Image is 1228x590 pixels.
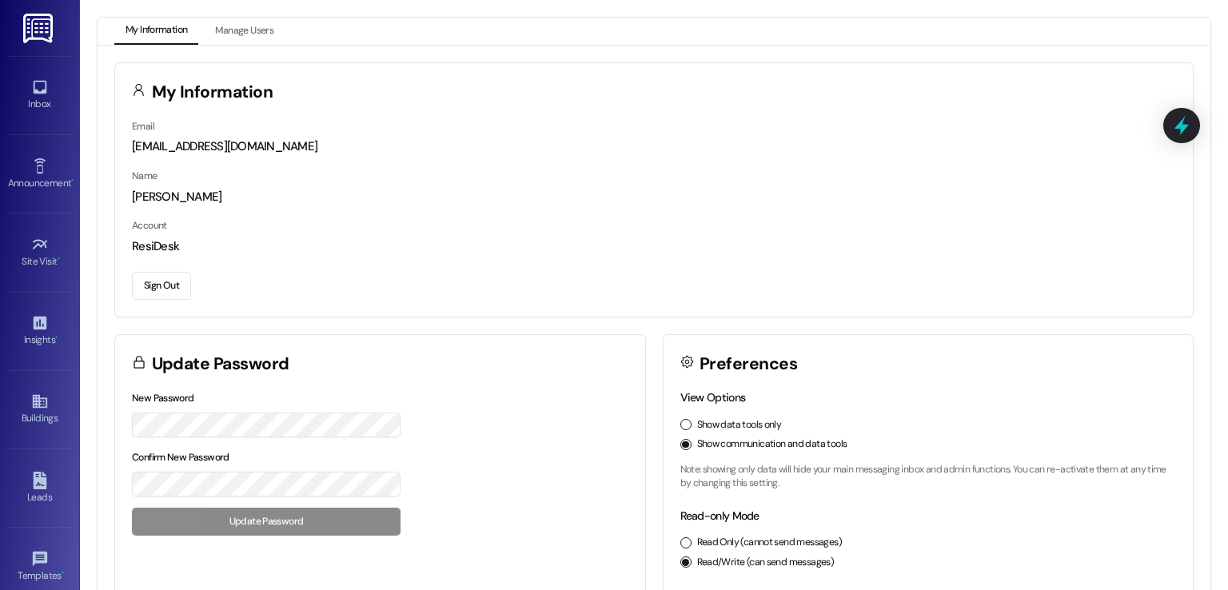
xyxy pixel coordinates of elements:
h3: Update Password [152,356,289,373]
label: Read-only Mode [680,508,760,523]
h3: My Information [152,84,273,101]
label: Confirm New Password [132,451,229,464]
label: Email [132,120,154,133]
a: Templates • [8,545,72,588]
label: New Password [132,392,194,405]
span: • [62,568,64,579]
a: Buildings [8,388,72,431]
div: [EMAIL_ADDRESS][DOMAIN_NAME] [132,138,1176,155]
a: Inbox [8,74,72,117]
label: Account [132,219,167,232]
label: Read/Write (can send messages) [697,556,835,570]
div: ResiDesk [132,238,1176,255]
h3: Preferences [700,356,797,373]
label: Show data tools only [697,418,782,433]
a: Leads [8,467,72,510]
label: Name [132,169,157,182]
button: Manage Users [204,18,285,45]
a: Site Visit • [8,231,72,274]
label: Show communication and data tools [697,437,847,452]
label: View Options [680,390,746,405]
label: Read Only (cannot send messages) [697,536,842,550]
span: • [58,253,60,265]
img: ResiDesk Logo [23,14,56,43]
a: Insights • [8,309,72,353]
div: [PERSON_NAME] [132,189,1176,205]
span: • [71,175,74,186]
span: • [55,332,58,343]
button: My Information [114,18,198,45]
button: Sign Out [132,272,191,300]
p: Note: showing only data will hide your main messaging inbox and admin functions. You can re-activ... [680,463,1177,491]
